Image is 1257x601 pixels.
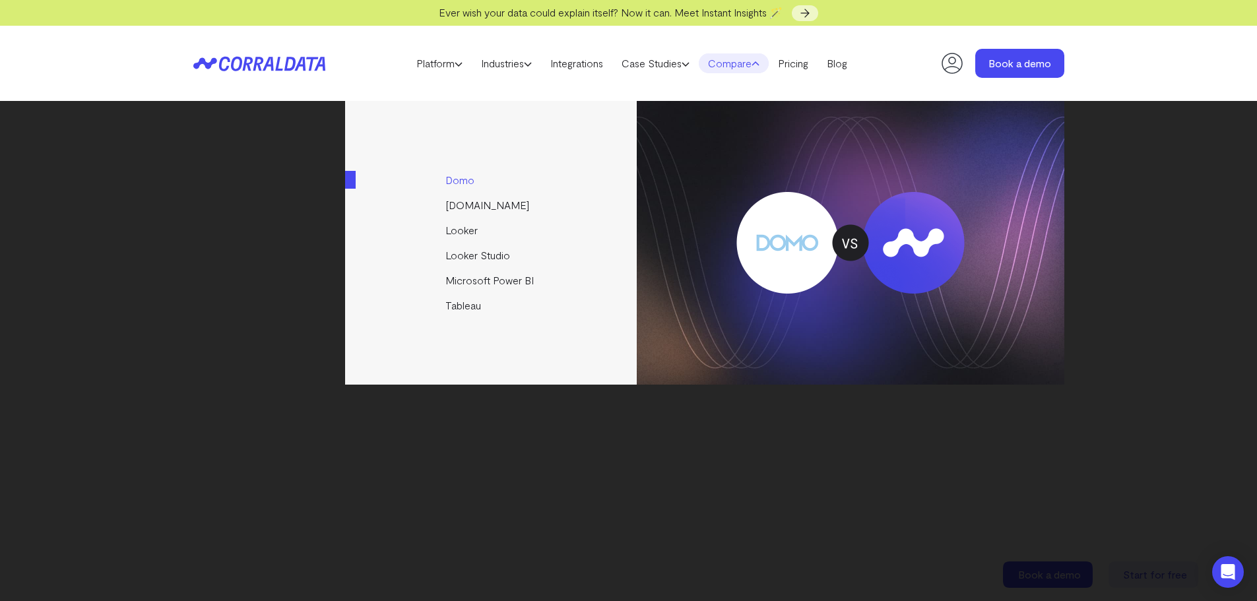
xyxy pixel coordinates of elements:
a: Blog [818,53,856,73]
span: Ever wish your data could explain itself? Now it can. Meet Instant Insights 🪄 [439,6,783,18]
a: Domo [345,168,639,193]
a: [DOMAIN_NAME] [345,193,639,218]
a: Case Studies [612,53,699,73]
a: Platform [407,53,472,73]
a: Book a demo [975,49,1064,78]
a: Compare [699,53,769,73]
a: Microsoft Power BI [345,268,639,293]
a: Integrations [541,53,612,73]
a: Looker Studio [345,243,639,268]
div: Open Intercom Messenger [1212,556,1244,588]
a: Tableau [345,293,639,318]
a: Looker [345,218,639,243]
a: Industries [472,53,541,73]
a: Pricing [769,53,818,73]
